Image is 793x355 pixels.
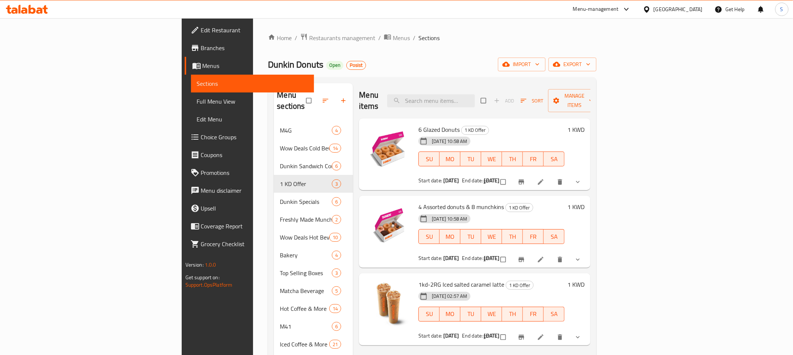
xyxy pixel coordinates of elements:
button: show more [570,251,588,268]
button: SU [418,229,440,244]
span: Freshly Made Munchkins [280,215,332,224]
span: Sort [521,97,543,105]
span: Select to update [496,330,512,344]
span: TU [463,309,478,319]
span: WE [484,154,499,165]
div: items [332,251,341,260]
span: SA [547,231,561,242]
span: 4 [332,127,341,134]
button: SA [544,152,564,166]
span: M4G [280,126,332,135]
div: Matcha Beverage [280,286,332,295]
img: 6 Glazed Donuts [365,124,412,172]
span: Get support on: [185,273,220,282]
div: Matcha Beverage5 [274,282,353,300]
span: export [554,60,590,69]
span: 14 [330,305,341,312]
div: [GEOGRAPHIC_DATA] [654,5,703,13]
span: MO [443,231,457,242]
img: 4 Assorted donuts & 8 munchkins [365,202,412,249]
span: 3 [332,180,341,188]
button: TH [502,229,523,244]
span: Version: [185,260,204,270]
span: Sections [197,79,308,88]
span: Sort items [516,95,548,107]
div: Menu-management [573,5,619,14]
span: Coverage Report [201,222,308,231]
button: SA [544,229,564,244]
span: [DATE] 02:57 AM [429,293,470,300]
span: End date: [462,176,483,185]
span: 6 Glazed Donuts [418,124,460,135]
div: Dunkin Sandwich Combo6 [274,157,353,175]
svg: Show Choices [574,178,582,186]
span: MO [443,154,457,165]
div: items [332,322,341,331]
button: Sort [519,95,545,107]
a: Menus [384,33,410,43]
span: SA [547,309,561,319]
span: Restaurants management [309,33,375,42]
a: Menus [185,57,314,75]
a: Promotions [185,164,314,182]
span: Menus [203,61,308,70]
span: [DATE] 10:58 AM [429,138,470,145]
span: WE [484,309,499,319]
button: MO [440,307,460,322]
span: Upsell [201,204,308,213]
span: Sections [418,33,440,42]
div: M41 [280,322,332,331]
button: FR [523,229,544,244]
button: TU [460,307,481,322]
h6: 1 KWD [567,124,585,135]
span: TU [463,154,478,165]
span: 10 [330,234,341,241]
a: Edit menu item [537,178,546,186]
span: Top Selling Boxes [280,268,332,277]
div: M416 [274,317,353,335]
b: [DATE] [443,253,459,263]
button: Branch-specific-item [513,174,531,190]
button: delete [552,251,570,268]
button: MO [440,152,460,166]
span: 4 Assorted donuts & 8 munchkins [418,201,504,212]
span: 1.0.0 [205,260,216,270]
span: Open [326,62,343,68]
div: items [332,268,341,277]
span: WE [484,231,499,242]
a: Edit menu item [537,333,546,341]
span: Select to update [496,175,512,189]
span: 1kd-2RG Iced salted caramel latte [418,279,504,290]
span: Grocery Checklist [201,240,308,248]
span: Wow Deals Hot Beverages [280,233,329,242]
button: TH [502,307,523,322]
span: 6 [332,198,341,205]
a: Edit menu item [537,256,546,263]
span: Sort sections [317,92,335,109]
button: SU [418,307,440,322]
span: 5 [332,287,341,294]
span: Menus [393,33,410,42]
div: 1 KD Offer [461,126,489,135]
button: show more [570,174,588,190]
div: Open [326,61,343,70]
span: 1 KD Offer [280,179,332,188]
span: Iced Coffee & More [280,340,329,349]
button: SA [544,307,564,322]
div: Hot Coffee & More14 [274,300,353,317]
h6: 1 KWD [567,202,585,212]
a: Coverage Report [185,217,314,235]
div: items [332,197,341,206]
span: Manage items [554,91,595,110]
div: Top Selling Boxes3 [274,264,353,282]
span: FR [526,154,541,165]
span: Branches [201,43,308,52]
span: 6 [332,323,341,330]
div: items [332,215,341,224]
div: M4G4 [274,121,353,139]
span: Posist [347,62,366,68]
div: items [332,286,341,295]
